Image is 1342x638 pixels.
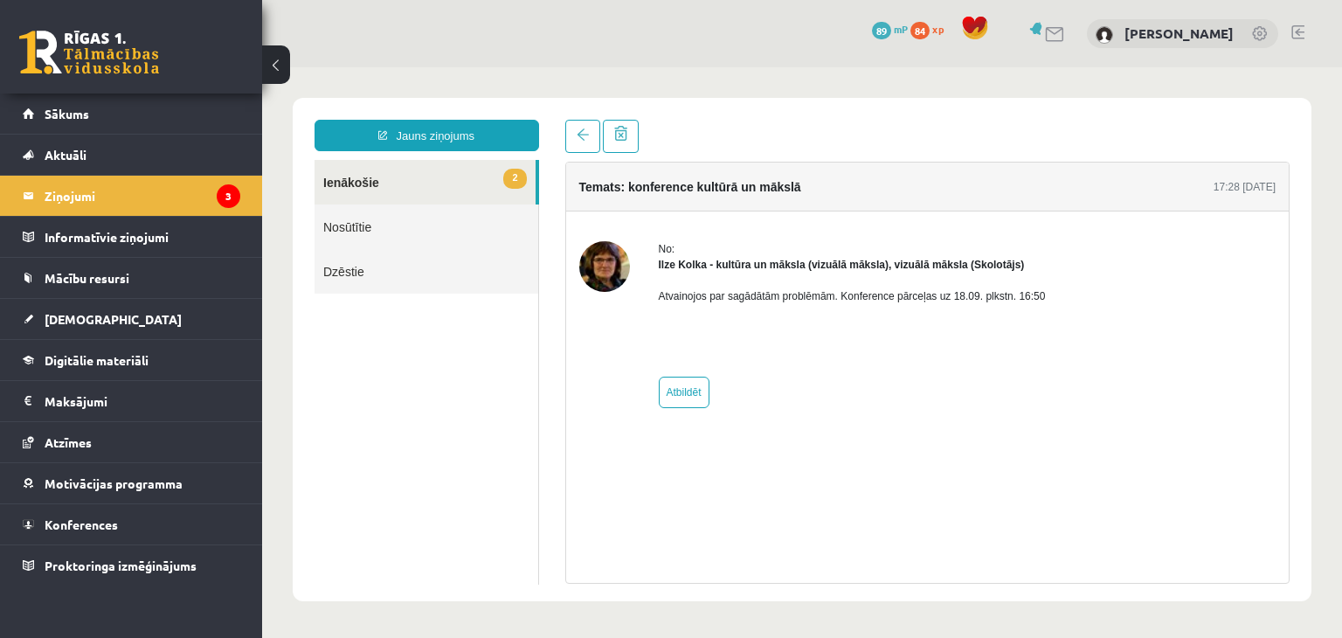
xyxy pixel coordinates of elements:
span: 89 [872,22,891,39]
legend: Maksājumi [45,381,240,421]
a: Konferences [23,504,240,544]
span: Motivācijas programma [45,475,183,491]
h4: Temats: konference kultūrā un mākslā [317,113,539,127]
a: Sākums [23,94,240,134]
a: Digitālie materiāli [23,340,240,380]
a: Motivācijas programma [23,463,240,503]
a: [DEMOGRAPHIC_DATA] [23,299,240,339]
a: [PERSON_NAME] [1124,24,1234,42]
span: xp [932,22,944,36]
strong: Ilze Kolka - kultūra un māksla (vizuālā māksla), vizuālā māksla (Skolotājs) [397,191,763,204]
img: Raivo Jurciks [1096,26,1113,44]
div: 17:28 [DATE] [951,112,1013,128]
a: Atbildēt [397,309,447,341]
a: Aktuāli [23,135,240,175]
span: Atzīmes [45,434,92,450]
span: Aktuāli [45,147,86,163]
span: Sākums [45,106,89,121]
legend: Ziņojumi [45,176,240,216]
a: 2Ienākošie [52,93,273,137]
span: Proktoringa izmēģinājums [45,558,197,573]
span: [DEMOGRAPHIC_DATA] [45,311,182,327]
a: 89 mP [872,22,908,36]
span: Mācību resursi [45,270,129,286]
a: Jauns ziņojums [52,52,277,84]
a: Atzīmes [23,422,240,462]
span: 84 [910,22,930,39]
a: 84 xp [910,22,952,36]
span: mP [894,22,908,36]
span: Konferences [45,517,118,532]
a: Rīgas 1. Tālmācības vidusskola [19,31,159,74]
i: 3 [217,184,240,208]
a: Mācību resursi [23,258,240,298]
div: No: [397,174,784,190]
a: Ziņojumi3 [23,176,240,216]
span: 2 [241,101,264,121]
a: Proktoringa izmēģinājums [23,545,240,586]
a: Dzēstie [52,182,276,226]
p: Atvainojos par sagādātām problēmām. Konference pārceļas uz 18.09. plkstn. 16:50 [397,221,784,237]
a: Nosūtītie [52,137,276,182]
a: Informatīvie ziņojumi [23,217,240,257]
span: Digitālie materiāli [45,352,149,368]
img: Ilze Kolka - kultūra un māksla (vizuālā māksla), vizuālā māksla [317,174,368,225]
a: Maksājumi [23,381,240,421]
legend: Informatīvie ziņojumi [45,217,240,257]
